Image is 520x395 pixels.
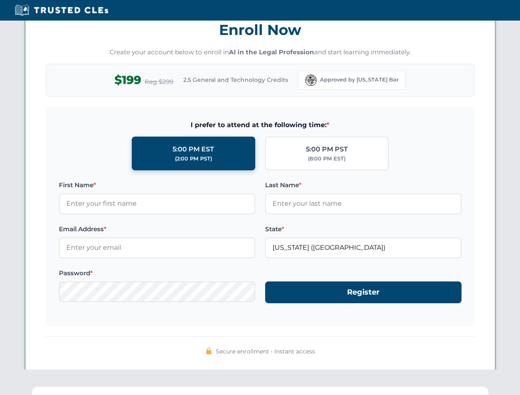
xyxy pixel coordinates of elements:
[265,237,462,258] input: Florida (FL)
[205,348,212,354] img: 🔒
[46,17,475,43] h3: Enroll Now
[114,71,141,89] span: $199
[265,180,462,190] label: Last Name
[308,155,345,163] div: (8:00 PM EST)
[12,4,111,16] img: Trusted CLEs
[59,237,255,258] input: Enter your email
[306,144,348,155] div: 5:00 PM PST
[265,224,462,234] label: State
[59,180,255,190] label: First Name
[265,193,462,214] input: Enter your last name
[46,48,475,57] p: Create your account below to enroll in and start learning immediately.
[175,155,212,163] div: (2:00 PM PST)
[183,75,288,84] span: 2.5 General and Technology Credits
[59,268,255,278] label: Password
[145,77,173,87] span: Reg $299
[265,281,462,303] button: Register
[216,347,315,356] span: Secure enrollment • Instant access
[229,48,314,56] strong: AI in the Legal Profession
[59,120,462,130] span: I prefer to attend at the following time:
[173,144,214,155] div: 5:00 PM EST
[305,74,317,86] img: Florida Bar
[59,193,255,214] input: Enter your first name
[320,76,399,84] span: Approved by [US_STATE] Bar
[59,224,255,234] label: Email Address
